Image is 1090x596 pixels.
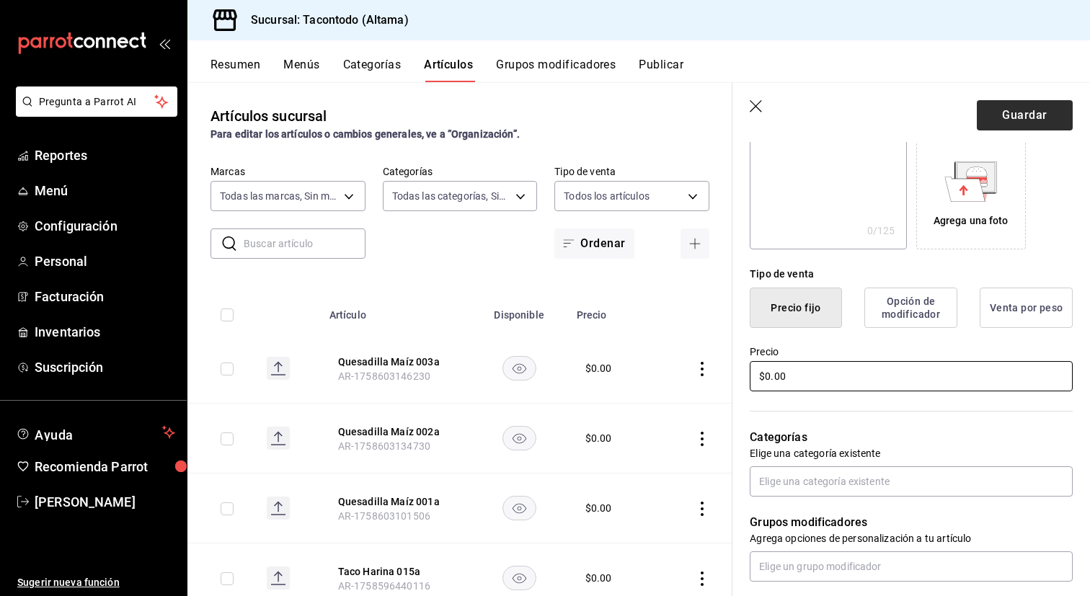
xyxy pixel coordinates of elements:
button: Publicar [639,58,683,82]
div: Agrega una foto [920,143,1022,246]
span: AR-1758603146230 [338,370,430,382]
span: Pregunta a Parrot AI [39,94,155,110]
span: AR-1758596440116 [338,580,430,592]
input: Buscar artículo [244,229,365,258]
a: Pregunta a Parrot AI [10,104,177,120]
div: navigation tabs [211,58,1090,82]
div: Tipo de venta [750,267,1073,282]
span: Suscripción [35,357,175,377]
button: edit-product-location [338,424,453,439]
h3: Sucursal: Tacontodo (Altama) [239,12,409,29]
label: Precio [750,347,1073,357]
span: Inventarios [35,322,175,342]
span: Sugerir nueva función [17,575,175,590]
span: AR-1758603134730 [338,440,430,452]
div: $ 0.00 [585,571,612,585]
button: open_drawer_menu [159,37,170,49]
div: Artículos sucursal [211,105,327,127]
button: Menús [283,58,319,82]
button: Grupos modificadores [496,58,616,82]
button: Resumen [211,58,260,82]
th: Precio [568,288,655,334]
div: $ 0.00 [585,431,612,445]
span: Recomienda Parrot [35,457,175,476]
button: Categorías [343,58,402,82]
input: Elige un grupo modificador [750,551,1073,582]
strong: Para editar los artículos o cambios generales, ve a “Organización”. [211,128,520,140]
span: [PERSON_NAME] [35,492,175,512]
button: Ordenar [554,228,634,259]
button: Precio fijo [750,288,842,328]
p: Categorías [750,429,1073,446]
p: Grupos modificadores [750,514,1073,531]
p: Elige una categoría existente [750,446,1073,461]
label: Marcas [211,166,365,177]
th: Disponible [471,288,568,334]
button: edit-product-location [338,494,453,509]
button: Guardar [977,100,1073,130]
button: actions [695,432,709,446]
span: Facturación [35,287,175,306]
span: AR-1758603101506 [338,510,430,522]
button: actions [695,571,709,586]
span: Configuración [35,216,175,236]
div: Agrega una foto [934,213,1009,228]
button: availability-product [502,426,536,450]
span: Personal [35,252,175,271]
input: Elige una categoría existente [750,466,1073,497]
button: Opción de modificador [864,288,957,328]
span: Menú [35,181,175,200]
span: Todas las categorías, Sin categoría [392,189,511,203]
span: Reportes [35,146,175,165]
th: Artículo [321,288,471,334]
label: Tipo de venta [554,166,709,177]
button: Artículos [424,58,473,82]
p: Agrega opciones de personalización a tu artículo [750,531,1073,546]
button: availability-product [502,356,536,381]
span: Todos los artículos [564,189,650,203]
div: 0 /125 [867,223,895,238]
button: availability-product [502,496,536,520]
div: $ 0.00 [585,361,612,375]
button: actions [695,502,709,516]
label: Categorías [383,166,538,177]
button: edit-product-location [338,355,453,369]
button: availability-product [502,566,536,590]
div: $ 0.00 [585,501,612,515]
button: Pregunta a Parrot AI [16,86,177,117]
button: Venta por peso [980,288,1073,328]
input: $0.00 [750,361,1073,391]
button: actions [695,362,709,376]
span: Ayuda [35,424,156,441]
button: edit-product-location [338,564,453,579]
span: Todas las marcas, Sin marca [220,189,339,203]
